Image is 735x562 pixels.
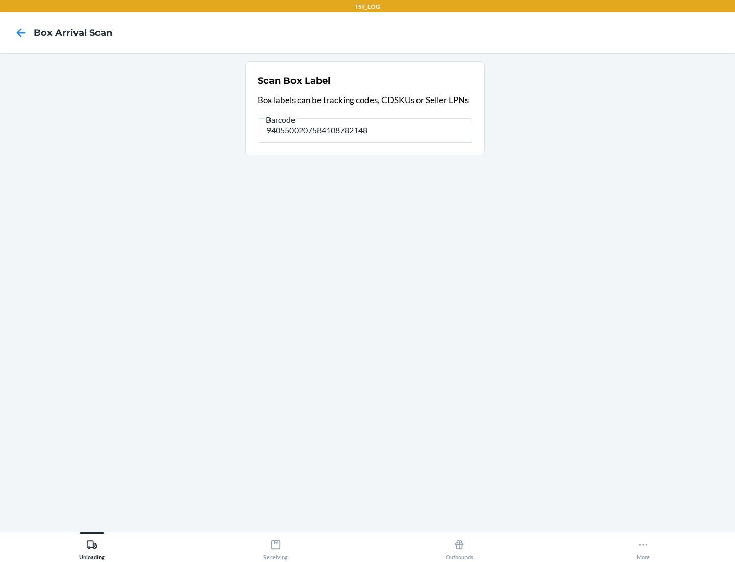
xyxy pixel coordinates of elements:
[446,535,473,560] div: Outbounds
[367,532,551,560] button: Outbounds
[551,532,735,560] button: More
[258,118,472,143] input: Barcode
[355,2,380,11] p: TST_LOG
[263,535,288,560] div: Receiving
[636,535,650,560] div: More
[79,535,105,560] div: Unloading
[264,114,297,125] span: Barcode
[258,74,330,87] h2: Scan Box Label
[34,26,112,39] h4: Box Arrival Scan
[184,532,367,560] button: Receiving
[258,93,472,107] p: Box labels can be tracking codes, CDSKUs or Seller LPNs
